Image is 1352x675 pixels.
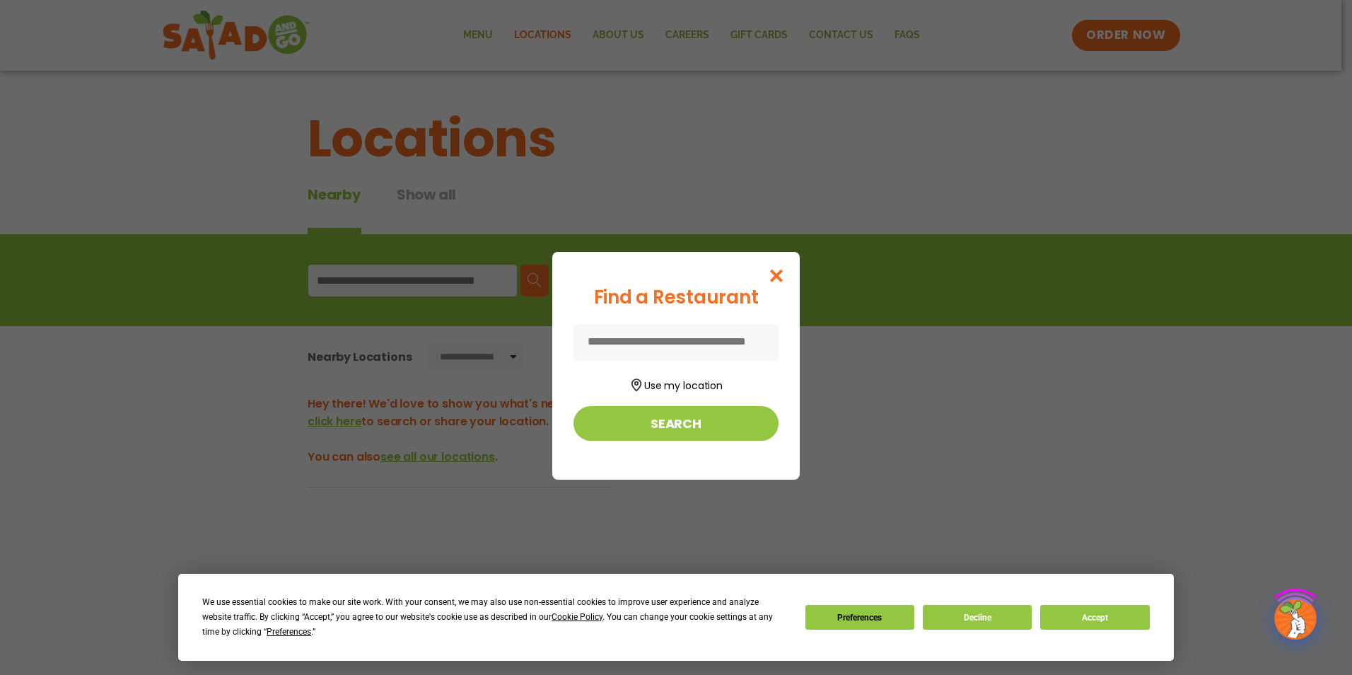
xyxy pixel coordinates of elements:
[923,605,1032,630] button: Decline
[573,284,779,311] div: Find a Restaurant
[573,406,779,441] button: Search
[178,574,1174,661] div: Cookie Consent Prompt
[1040,605,1149,630] button: Accept
[573,374,779,393] button: Use my location
[805,605,914,630] button: Preferences
[267,627,311,637] span: Preferences
[552,612,602,622] span: Cookie Policy
[754,252,800,299] button: Close modal
[202,595,788,640] div: We use essential cookies to make our site work. With your consent, we may also use non-essential ...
